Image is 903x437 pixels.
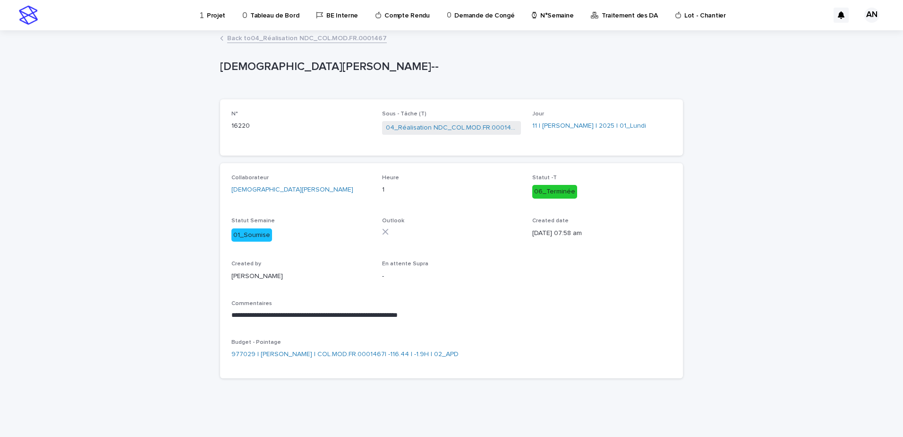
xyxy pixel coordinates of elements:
[227,32,387,43] a: Back to04_Réalisation NDC_COL.MOD.FR.0001467
[231,301,272,306] span: Commentaires
[864,8,879,23] div: AN
[382,261,428,267] span: En attente Supra
[532,228,672,238] p: [DATE] 07:58 am
[382,271,521,281] p: -
[386,123,518,133] a: 04_Réalisation NDC_COL.MOD.FR.0001467
[231,261,261,267] span: Created by
[532,185,577,199] div: 06_Terminée
[532,121,646,131] a: 11 | [PERSON_NAME] | 2025 | 01_Lundi
[231,218,275,224] span: Statut Semaine
[231,185,353,195] a: [DEMOGRAPHIC_DATA][PERSON_NAME]
[220,60,679,74] p: [DEMOGRAPHIC_DATA][PERSON_NAME]--
[382,185,521,195] p: 1
[231,271,371,281] p: [PERSON_NAME]
[382,111,426,117] span: Sous - Tâche (T)
[231,175,269,181] span: Collaborateur
[231,350,459,359] a: 977029 | [PERSON_NAME] | COL.MOD.FR.0001467| -116.44 | -1.9H | 02_APD
[532,111,544,117] span: Jour
[382,175,399,181] span: Heure
[231,111,238,117] span: N°
[382,218,404,224] span: Outlook
[231,228,272,242] div: 01_Soumise
[532,175,557,181] span: Statut -T
[532,218,569,224] span: Created date
[231,340,281,345] span: Budget - Pointage
[19,6,38,25] img: stacker-logo-s-only.png
[231,121,371,131] p: 16220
